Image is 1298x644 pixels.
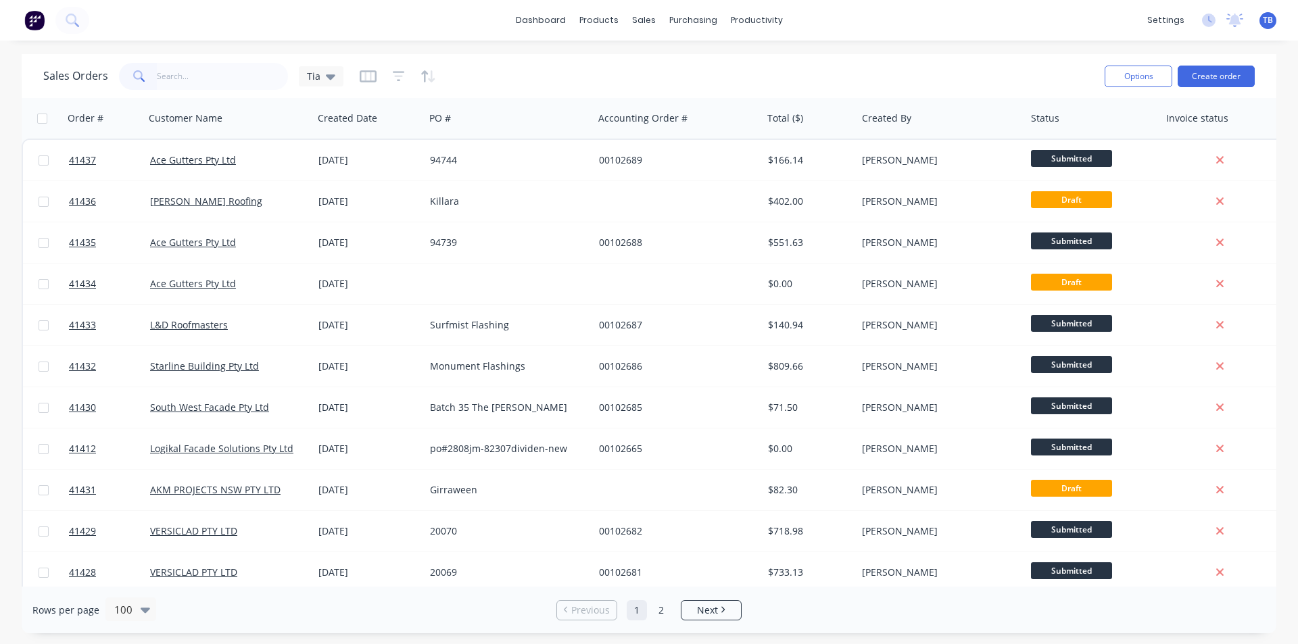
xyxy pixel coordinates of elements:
[768,153,848,167] div: $166.14
[43,70,108,82] h1: Sales Orders
[69,264,150,304] a: 41434
[768,566,848,579] div: $733.13
[69,442,96,455] span: 41412
[318,318,419,332] div: [DATE]
[862,236,1012,249] div: [PERSON_NAME]
[599,318,749,332] div: 00102687
[862,195,1012,208] div: [PERSON_NAME]
[430,524,580,538] div: 20070
[69,524,96,538] span: 41429
[1263,14,1273,26] span: TB
[768,277,848,291] div: $0.00
[318,195,419,208] div: [DATE]
[430,442,580,455] div: po#2808jm-82307dividen-new
[318,360,419,373] div: [DATE]
[573,10,625,30] div: products
[430,153,580,167] div: 94744
[862,360,1012,373] div: [PERSON_NAME]
[150,483,281,496] a: AKM PROJECTS NSW PTY LTD
[862,566,1012,579] div: [PERSON_NAME]
[1031,315,1112,332] span: Submitted
[599,360,749,373] div: 00102686
[625,10,663,30] div: sales
[69,470,150,510] a: 41431
[318,112,377,125] div: Created Date
[599,524,749,538] div: 00102682
[69,360,96,373] span: 41432
[430,318,580,332] div: Surfmist Flashing
[697,603,718,617] span: Next
[768,236,848,249] div: $551.63
[1031,112,1059,125] div: Status
[430,483,580,497] div: Girraween
[150,277,236,290] a: Ace Gutters Pty Ltd
[768,524,848,538] div: $718.98
[150,153,236,166] a: Ace Gutters Pty Ltd
[69,483,96,497] span: 41431
[150,318,228,331] a: L&D Roofmasters
[318,524,419,538] div: [DATE]
[318,566,419,579] div: [DATE]
[69,140,150,180] a: 41437
[69,195,96,208] span: 41436
[69,552,150,593] a: 41428
[599,566,749,579] div: 00102681
[862,442,1012,455] div: [PERSON_NAME]
[69,387,150,428] a: 41430
[150,360,259,372] a: Starline Building Pty Ltd
[599,236,749,249] div: 00102688
[862,483,1012,497] div: [PERSON_NAME]
[430,566,580,579] div: 20069
[69,401,96,414] span: 41430
[318,277,419,291] div: [DATE]
[1031,439,1112,455] span: Submitted
[150,195,262,207] a: [PERSON_NAME] Roofing
[150,524,237,537] a: VERSICLAD PTY LTD
[149,112,222,125] div: Customer Name
[862,277,1012,291] div: [PERSON_NAME]
[1031,274,1112,291] span: Draft
[1031,397,1112,414] span: Submitted
[307,69,320,83] span: Tia
[318,153,419,167] div: [DATE]
[69,277,96,291] span: 41434
[69,566,96,579] span: 41428
[32,603,99,617] span: Rows per page
[571,603,610,617] span: Previous
[1031,150,1112,167] span: Submitted
[681,603,741,617] a: Next page
[69,153,96,167] span: 41437
[768,401,848,414] div: $71.50
[430,360,580,373] div: Monument Flashings
[318,236,419,249] div: [DATE]
[429,112,451,125] div: PO #
[663,10,724,30] div: purchasing
[150,566,237,578] a: VERSICLAD PTY LTD
[1031,191,1112,208] span: Draft
[768,360,848,373] div: $809.66
[157,63,289,90] input: Search...
[318,401,419,414] div: [DATE]
[1031,521,1112,538] span: Submitted
[69,346,150,387] a: 41432
[767,112,803,125] div: Total ($)
[430,236,580,249] div: 94739
[509,10,573,30] a: dashboard
[768,442,848,455] div: $0.00
[862,153,1012,167] div: [PERSON_NAME]
[68,112,103,125] div: Order #
[599,153,749,167] div: 00102689
[150,442,293,455] a: Logikal Facade Solutions Pty Ltd
[862,401,1012,414] div: [PERSON_NAME]
[557,603,617,617] a: Previous page
[599,442,749,455] div: 00102665
[598,112,688,125] div: Accounting Order #
[69,305,150,345] a: 41433
[1178,66,1255,87] button: Create order
[150,236,236,249] a: Ace Gutters Pty Ltd
[69,236,96,249] span: 41435
[69,511,150,551] a: 41429
[627,600,647,620] a: Page 1 is your current page
[724,10,790,30] div: productivity
[430,401,580,414] div: Batch 35 The [PERSON_NAME]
